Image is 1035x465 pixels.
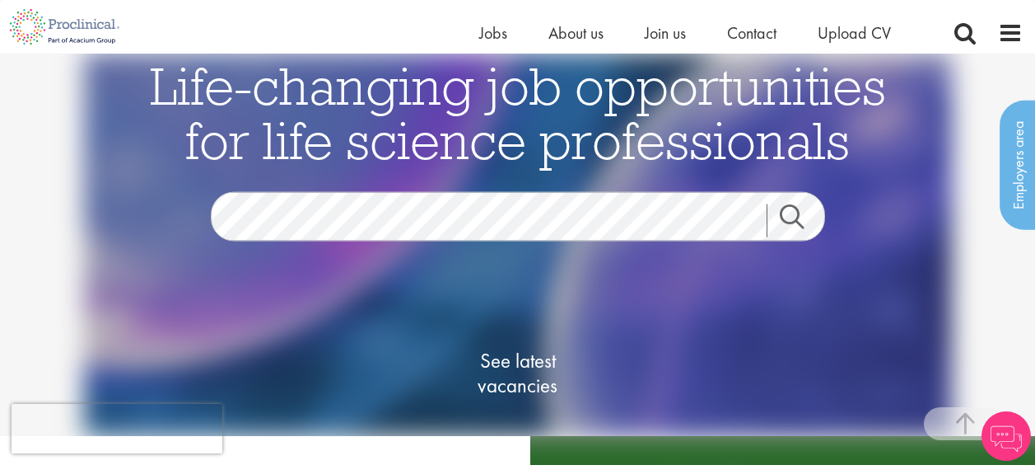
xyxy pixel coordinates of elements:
[83,54,951,436] img: candidate home
[767,204,837,237] a: Job search submit button
[12,404,222,453] iframe: reCAPTCHA
[150,53,886,173] span: Life-changing job opportunities for life science professionals
[727,22,776,44] a: Contact
[981,411,1031,461] img: Chatbot
[479,22,507,44] a: Jobs
[645,22,686,44] a: Join us
[436,283,600,464] a: See latestvacancies
[548,22,604,44] a: About us
[818,22,891,44] a: Upload CV
[436,349,600,398] span: See latest vacancies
